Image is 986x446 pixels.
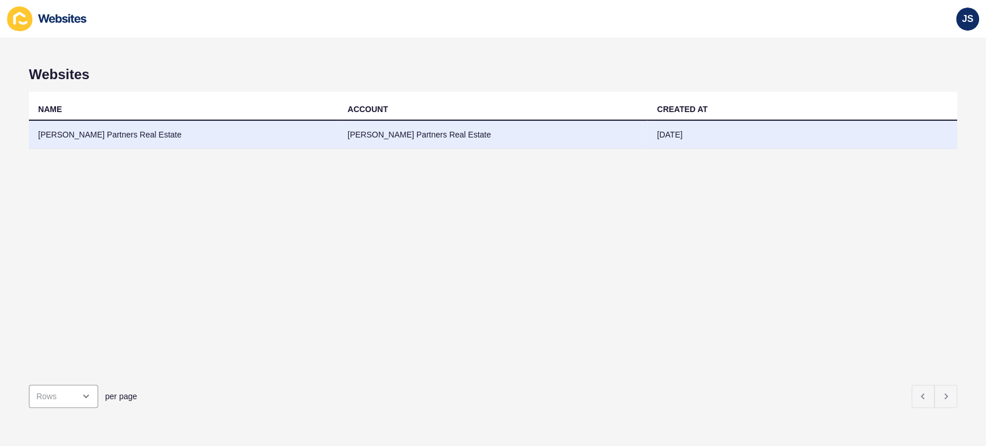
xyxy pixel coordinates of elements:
span: per page [105,391,137,402]
h1: Websites [29,66,957,83]
div: CREATED AT [657,103,708,115]
div: open menu [29,385,98,408]
div: NAME [38,103,62,115]
span: JS [962,13,973,25]
td: [PERSON_NAME] Partners Real Estate [29,121,338,149]
td: [DATE] [648,121,957,149]
div: ACCOUNT [348,103,388,115]
td: [PERSON_NAME] Partners Real Estate [338,121,648,149]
